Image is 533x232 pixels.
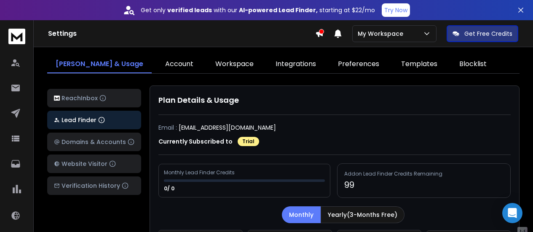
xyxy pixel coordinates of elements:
p: Try Now [384,6,407,14]
strong: AI-powered Lead Finder, [239,6,318,14]
button: Get Free Credits [447,25,518,42]
p: 99 [344,179,504,191]
button: Yearly(3-Months Free) [321,206,404,223]
a: Account [157,56,202,73]
a: Workspace [207,56,262,73]
button: Domains & Accounts [47,133,141,151]
h1: Settings [48,29,315,39]
button: Monthly [282,206,321,223]
button: Try Now [382,3,410,17]
p: Get Free Credits [464,29,512,38]
a: [PERSON_NAME] & Usage [47,56,152,73]
strong: verified leads [167,6,212,14]
a: Integrations [267,56,324,73]
p: Email : [158,123,177,132]
p: Get only with our starting at $22/mo [141,6,375,14]
button: Lead Finder [47,111,141,129]
p: My Workspace [358,29,407,38]
h1: Plan Details & Usage [158,94,511,106]
img: logo [8,29,25,44]
p: Currently Subscribed to [158,137,233,146]
button: Website Visitor [47,155,141,173]
div: Monthly Lead Finder Credits [164,169,236,176]
h3: Addon Lead Finder Credits Remaining [344,171,504,177]
p: 0/ 0 [164,185,176,192]
img: logo [54,96,60,101]
a: Preferences [329,56,388,73]
p: [EMAIL_ADDRESS][DOMAIN_NAME] [179,123,276,132]
a: Blocklist [451,56,495,73]
button: ReachInbox [47,89,141,107]
div: Open Intercom Messenger [502,203,522,223]
button: Verification History [47,176,141,195]
div: Trial [238,137,259,146]
a: Templates [393,56,446,73]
